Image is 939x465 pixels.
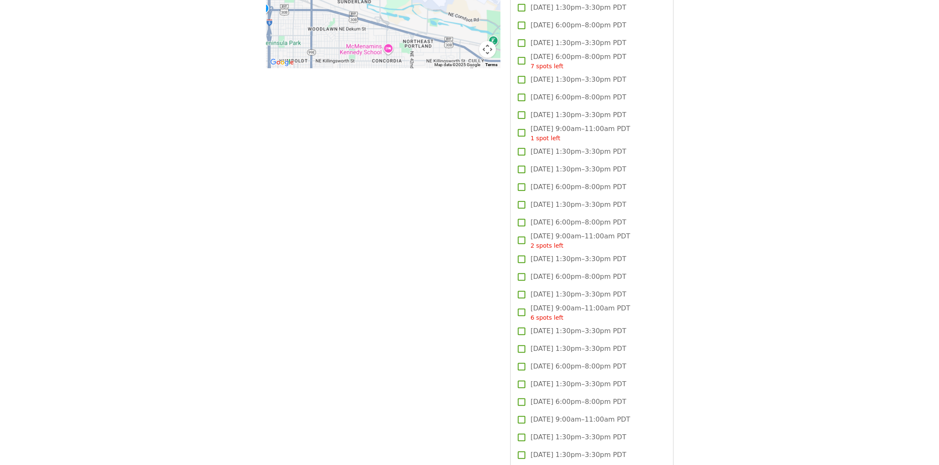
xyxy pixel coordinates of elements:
span: [DATE] 6:00pm–8:00pm PDT [530,272,626,282]
span: [DATE] 1:30pm–3:30pm PDT [530,326,626,336]
span: [DATE] 1:30pm–3:30pm PDT [530,289,626,299]
span: [DATE] 6:00pm–8:00pm PDT [530,52,626,71]
span: [DATE] 6:00pm–8:00pm PDT [530,217,626,227]
span: [DATE] 1:30pm–3:30pm PDT [530,75,626,85]
span: [DATE] 9:00am–11:00am PDT [530,124,630,143]
span: [DATE] 1:30pm–3:30pm PDT [530,147,626,157]
span: [DATE] 1:30pm–3:30pm PDT [530,38,626,48]
span: [DATE] 1:30pm–3:30pm PDT [530,254,626,264]
span: [DATE] 1:30pm–3:30pm PDT [530,450,626,460]
span: [DATE] 9:00am–11:00am PDT [530,303,630,322]
span: [DATE] 6:00pm–8:00pm PDT [530,20,626,30]
a: Open this area in Google Maps (opens a new window) [268,57,296,68]
span: [DATE] 6:00pm–8:00pm PDT [530,182,626,192]
span: [DATE] 6:00pm–8:00pm PDT [530,92,626,102]
span: 1 spot left [530,135,560,142]
a: Terms [485,62,497,67]
span: [DATE] 1:30pm–3:30pm PDT [530,432,626,442]
img: Google [268,57,296,68]
span: [DATE] 1:30pm–3:30pm PDT [530,110,626,120]
span: [DATE] 9:00am–11:00am PDT [530,414,630,425]
span: Map data ©2025 Google [434,62,480,67]
span: [DATE] 6:00pm–8:00pm PDT [530,361,626,371]
span: [DATE] 9:00am–11:00am PDT [530,231,630,250]
span: [DATE] 1:30pm–3:30pm PDT [530,3,626,13]
span: [DATE] 1:30pm–3:30pm PDT [530,379,626,389]
span: [DATE] 1:30pm–3:30pm PDT [530,200,626,210]
span: [DATE] 1:30pm–3:30pm PDT [530,164,626,174]
span: 7 spots left [530,63,563,69]
span: [DATE] 1:30pm–3:30pm PDT [530,344,626,354]
button: Map camera controls [479,41,496,58]
span: 6 spots left [530,314,563,321]
span: [DATE] 6:00pm–8:00pm PDT [530,397,626,407]
span: 2 spots left [530,242,563,249]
